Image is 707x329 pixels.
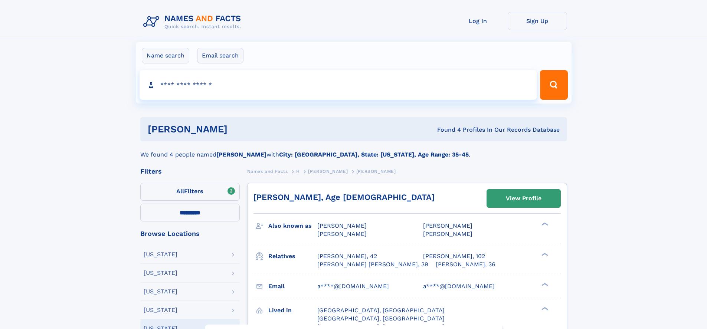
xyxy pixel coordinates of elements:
[506,190,541,207] div: View Profile
[268,304,317,317] h3: Lived in
[268,250,317,263] h3: Relatives
[487,190,560,207] a: View Profile
[423,252,485,260] a: [PERSON_NAME], 102
[540,282,549,287] div: ❯
[268,280,317,293] h3: Email
[144,289,177,295] div: [US_STATE]
[144,307,177,313] div: [US_STATE]
[140,12,247,32] img: Logo Names and Facts
[144,251,177,257] div: [US_STATE]
[448,12,508,30] a: Log In
[423,230,472,237] span: [PERSON_NAME]
[540,70,567,100] button: Search Button
[296,169,300,174] span: H
[140,183,240,201] label: Filters
[308,169,348,174] span: [PERSON_NAME]
[216,151,266,158] b: [PERSON_NAME]
[540,222,549,227] div: ❯
[508,12,567,30] a: Sign Up
[540,252,549,257] div: ❯
[142,48,189,63] label: Name search
[296,167,300,176] a: H
[247,167,288,176] a: Names and Facts
[140,70,537,100] input: search input
[317,252,377,260] a: [PERSON_NAME], 42
[253,193,435,202] a: [PERSON_NAME], Age [DEMOGRAPHIC_DATA]
[332,126,560,134] div: Found 4 Profiles In Our Records Database
[317,307,445,314] span: [GEOGRAPHIC_DATA], [GEOGRAPHIC_DATA]
[144,270,177,276] div: [US_STATE]
[279,151,469,158] b: City: [GEOGRAPHIC_DATA], State: [US_STATE], Age Range: 35-45
[317,260,428,269] a: [PERSON_NAME] [PERSON_NAME], 39
[356,169,396,174] span: [PERSON_NAME]
[436,260,495,269] a: [PERSON_NAME], 36
[317,222,367,229] span: [PERSON_NAME]
[176,188,184,195] span: All
[308,167,348,176] a: [PERSON_NAME]
[140,230,240,237] div: Browse Locations
[197,48,243,63] label: Email search
[148,125,333,134] h1: [PERSON_NAME]
[140,141,567,159] div: We found 4 people named with .
[423,222,472,229] span: [PERSON_NAME]
[140,168,240,175] div: Filters
[317,230,367,237] span: [PERSON_NAME]
[540,306,549,311] div: ❯
[268,220,317,232] h3: Also known as
[317,315,445,322] span: [GEOGRAPHIC_DATA], [GEOGRAPHIC_DATA]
